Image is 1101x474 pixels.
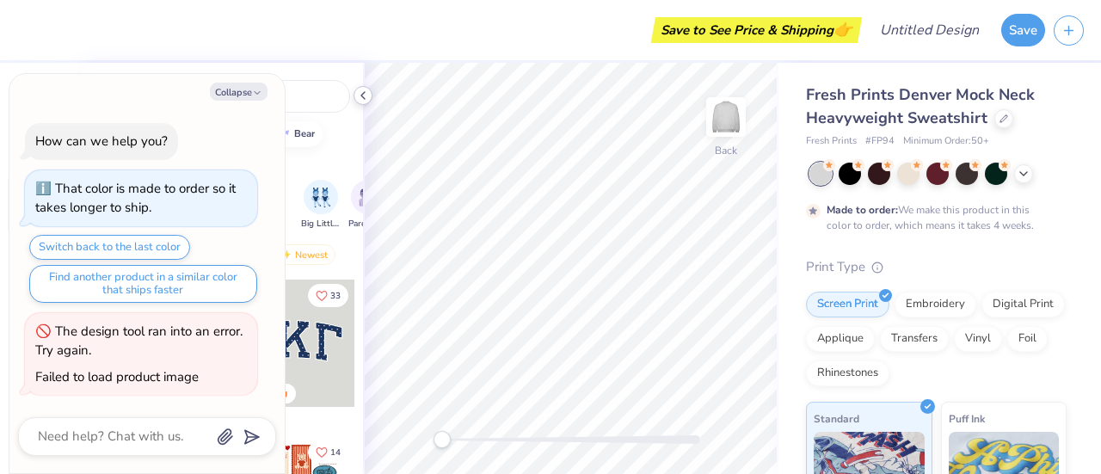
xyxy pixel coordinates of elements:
[294,129,315,139] div: bear
[806,360,889,386] div: Rhinestones
[806,326,875,352] div: Applique
[210,83,268,101] button: Collapse
[35,323,243,360] div: The design tool ran into an error. Try again.
[709,100,743,134] img: Back
[270,244,335,265] div: Newest
[359,188,378,207] img: Parent's Weekend Image
[715,143,737,158] div: Back
[29,265,257,303] button: Find another product in a similar color that ships faster
[35,132,168,150] div: How can we help you?
[954,326,1002,352] div: Vinyl
[865,134,895,149] span: # FP94
[806,134,857,149] span: Fresh Prints
[308,284,348,307] button: Like
[814,409,859,428] span: Standard
[866,13,993,47] input: Untitled Design
[29,235,190,260] button: Switch back to the last color
[1001,14,1045,46] button: Save
[35,368,199,385] div: Failed to load product image
[301,180,341,231] div: filter for Big Little Reveal
[827,203,898,217] strong: Made to order:
[434,431,451,448] div: Accessibility label
[895,292,976,317] div: Embroidery
[348,180,388,231] div: filter for Parent's Weekend
[268,121,323,147] button: bear
[833,19,852,40] span: 👉
[301,180,341,231] button: filter button
[880,326,949,352] div: Transfers
[827,202,1038,233] div: We make this product in this color to order, which means it takes 4 weeks.
[655,17,858,43] div: Save to See Price & Shipping
[330,448,341,457] span: 14
[308,440,348,464] button: Like
[330,292,341,300] span: 33
[806,292,889,317] div: Screen Print
[301,218,341,231] span: Big Little Reveal
[311,188,330,207] img: Big Little Reveal Image
[348,180,388,231] button: filter button
[348,218,388,231] span: Parent's Weekend
[806,84,1035,128] span: Fresh Prints Denver Mock Neck Heavyweight Sweatshirt
[806,257,1067,277] div: Print Type
[903,134,989,149] span: Minimum Order: 50 +
[949,409,985,428] span: Puff Ink
[35,180,236,217] div: That color is made to order so it takes longer to ship.
[981,292,1065,317] div: Digital Print
[1007,326,1048,352] div: Foil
